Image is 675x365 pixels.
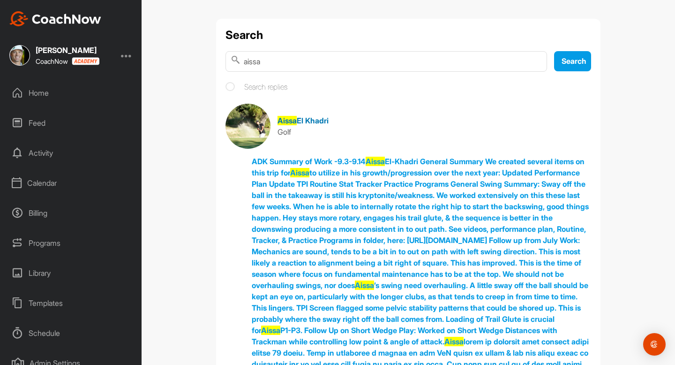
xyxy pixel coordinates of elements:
[225,28,591,42] h1: Search
[554,51,591,71] button: Search
[277,116,297,125] span: Aissa
[562,56,586,66] span: Search
[5,261,137,285] div: Library
[72,57,99,65] img: CoachNow acadmey
[9,11,101,26] img: CoachNow
[225,104,591,149] a: AissaEl KhadriGolf
[5,291,137,315] div: Templates
[5,201,137,225] div: Billing
[355,281,374,290] span: Aissa
[5,171,137,195] div: Calendar
[366,157,385,166] span: Aissa
[5,321,137,345] div: Schedule
[252,168,589,290] span: to utilize in his growth/progression over the next year: Updated Performance Plan Update TPI Rout...
[252,326,557,346] span: P1-P3. Follow Up on Short Wedge Play: Worked on Short Wedge Distances with Trackman while control...
[36,57,99,65] div: CoachNow
[225,81,287,92] label: Search replies
[252,157,366,166] span: ADK Summary of Work -9.3-9.14
[277,127,291,137] span: Golf
[252,157,585,177] span: El-Khadri General Summary We created several items on this trip for
[5,81,137,105] div: Home
[643,333,666,356] div: Open Intercom Messenger
[261,326,280,335] span: Aissa
[36,46,99,54] div: [PERSON_NAME]
[444,337,464,346] span: Aissa
[225,51,547,72] input: Search
[252,281,588,335] span: ’s swing need overhauling. A little sway off the ball should be kept an eye on, particularly with...
[5,141,137,165] div: Activity
[225,104,270,149] img: Space Logo
[290,168,309,177] span: Aissa
[5,111,137,135] div: Feed
[297,116,329,125] span: El Khadri
[5,231,137,255] div: Programs
[9,45,30,66] img: square_3d8875605146562e10c35f830fdc2948.jpg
